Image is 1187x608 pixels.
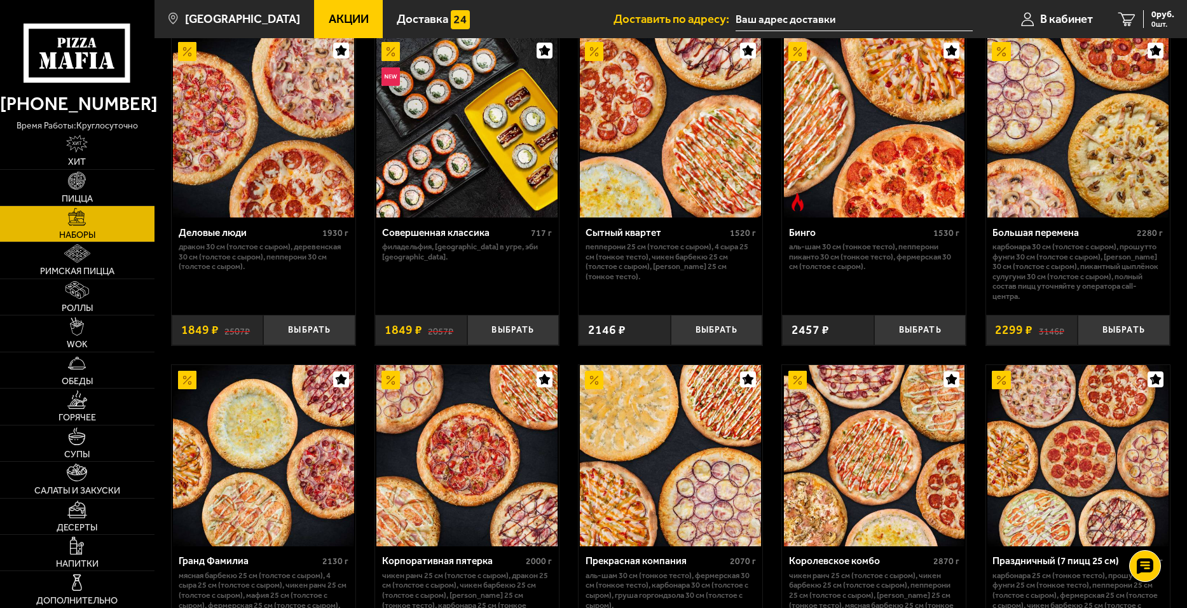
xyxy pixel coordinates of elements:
[586,242,756,281] p: Пепперони 25 см (толстое с сыром), 4 сыра 25 см (тонкое тесто), Чикен Барбекю 25 см (толстое с сы...
[376,365,558,546] img: Корпоративная пятерка
[181,324,219,336] span: 1849 ₽
[586,555,727,567] div: Прекрасная компания
[531,228,552,238] span: 717 г
[178,371,196,389] img: Акционный
[1078,315,1170,345] button: Выбрать
[172,36,355,218] a: АкционныйДеловые люди
[992,42,1010,60] img: Акционный
[987,365,1169,546] img: Праздничный (7 пицц 25 см)
[67,340,88,349] span: WOK
[579,365,762,546] a: АкционныйПрекрасная компания
[382,555,523,567] div: Корпоративная пятерка
[792,324,829,336] span: 2457 ₽
[986,365,1170,546] a: АкционныйПраздничный (7 пицц 25 см)
[1151,20,1174,28] span: 0 шт.
[329,13,369,25] span: Акции
[179,555,320,567] div: Гранд Фамилиа
[992,371,1010,389] img: Акционный
[172,365,355,546] a: АкционныйГранд Фамилиа
[784,365,965,546] img: Королевское комбо
[992,555,1134,567] div: Праздничный (7 пицц 25 см)
[178,42,196,60] img: Акционный
[56,560,99,569] span: Напитки
[397,13,448,25] span: Доставка
[933,556,959,567] span: 2870 г
[586,227,727,239] div: Сытный квартет
[995,324,1033,336] span: 2299 ₽
[381,371,400,389] img: Акционный
[671,315,763,345] button: Выбрать
[57,523,97,532] span: Десерты
[59,231,95,240] span: Наборы
[992,242,1163,301] p: Карбонара 30 см (толстое с сыром), Прошутто Фунги 30 см (толстое с сыром), [PERSON_NAME] 30 см (т...
[782,365,966,546] a: АкционныйКоролевское комбо
[34,487,120,495] span: Салаты и закуски
[376,36,558,218] img: Совершенная классика
[1137,228,1163,238] span: 2280 г
[585,42,603,60] img: Акционный
[322,228,348,238] span: 1930 г
[585,371,603,389] img: Акционный
[614,13,736,25] span: Доставить по адресу:
[1040,13,1093,25] span: В кабинет
[788,42,807,60] img: Акционный
[580,365,761,546] img: Прекрасная компания
[224,324,250,336] s: 2507 ₽
[58,413,96,422] span: Горячее
[987,36,1169,218] img: Большая перемена
[64,450,90,459] span: Супы
[588,324,626,336] span: 2146 ₽
[730,228,756,238] span: 1520 г
[68,158,86,167] span: Хит
[173,36,354,218] img: Деловые люди
[789,227,930,239] div: Бинго
[322,556,348,567] span: 2130 г
[789,555,930,567] div: Королевское комбо
[381,67,400,86] img: Новинка
[36,597,118,605] span: Дополнительно
[385,324,422,336] span: 1849 ₽
[579,36,762,218] a: АкционныйСытный квартет
[428,324,453,336] s: 2057 ₽
[179,242,349,272] p: Дракон 30 см (толстое с сыром), Деревенская 30 см (толстое с сыром), Пепперони 30 см (толстое с с...
[179,227,320,239] div: Деловые люди
[467,315,559,345] button: Выбрать
[1151,10,1174,19] span: 0 руб.
[933,228,959,238] span: 1530 г
[784,36,965,218] img: Бинго
[40,267,114,276] span: Римская пицца
[730,556,756,567] span: 2070 г
[375,36,559,218] a: АкционныйНовинкаСовершенная классика
[62,377,93,386] span: Обеды
[580,36,761,218] img: Сытный квартет
[173,365,354,546] img: Гранд Фамилиа
[736,8,973,31] input: Ваш адрес доставки
[185,13,300,25] span: [GEOGRAPHIC_DATA]
[382,227,528,239] div: Совершенная классика
[788,371,807,389] img: Акционный
[782,36,966,218] a: АкционныйОстрое блюдоБинго
[736,8,973,31] span: улица Карпинского, 18
[62,304,93,313] span: Роллы
[992,227,1134,239] div: Большая перемена
[382,242,552,261] p: Филадельфия, [GEOGRAPHIC_DATA] в угре, Эби [GEOGRAPHIC_DATA].
[986,36,1170,218] a: АкционныйБольшая перемена
[789,242,959,272] p: Аль-Шам 30 см (тонкое тесто), Пепперони Пиканто 30 см (тонкое тесто), Фермерская 30 см (толстое с...
[62,195,93,204] span: Пицца
[263,315,355,345] button: Выбрать
[1039,324,1064,336] s: 3146 ₽
[375,365,559,546] a: АкционныйКорпоративная пятерка
[451,10,469,29] img: 15daf4d41897b9f0e9f617042186c801.svg
[874,315,966,345] button: Выбрать
[788,193,807,211] img: Острое блюдо
[381,42,400,60] img: Акционный
[526,556,552,567] span: 2000 г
